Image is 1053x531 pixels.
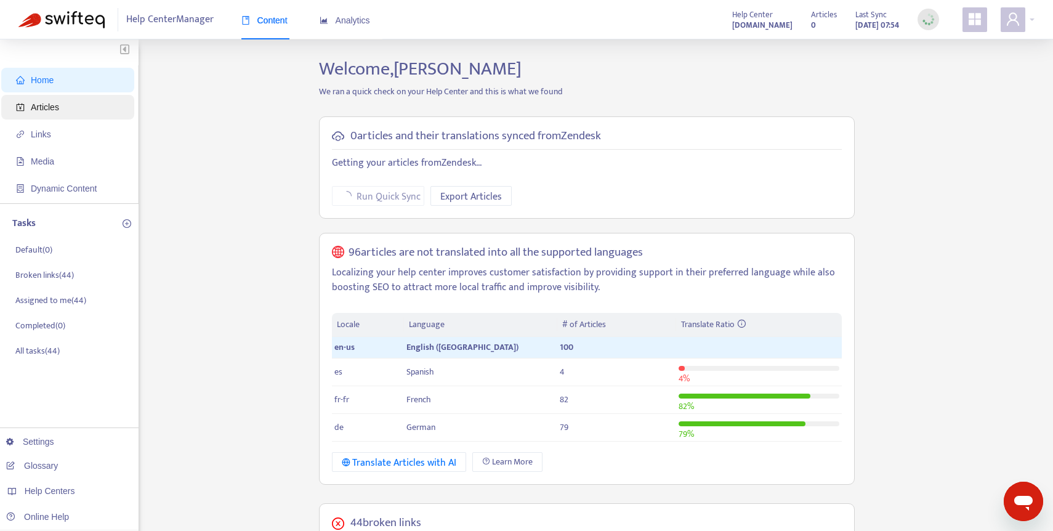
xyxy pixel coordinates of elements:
[332,265,842,295] p: Localizing your help center improves customer satisfaction by providing support in their preferre...
[16,76,25,84] span: home
[811,8,837,22] span: Articles
[557,313,676,337] th: # of Articles
[334,340,355,354] span: en-us
[855,18,899,32] strong: [DATE] 07:54
[6,512,69,522] a: Online Help
[31,184,97,193] span: Dynamic Content
[921,12,936,27] img: sync_loading.0b5143dde30e3a21642e.gif
[357,189,421,205] span: Run Quick Sync
[25,486,75,496] span: Help Centers
[679,427,694,441] span: 79 %
[560,365,565,379] span: 4
[1006,12,1020,26] span: user
[12,216,36,231] p: Tasks
[332,452,467,472] button: Translate Articles with AI
[334,420,344,434] span: de
[406,365,434,379] span: Spanish
[334,365,342,379] span: es
[332,246,344,260] span: global
[350,129,601,144] h5: 0 articles and their translations synced from Zendesk
[123,219,131,228] span: plus-circle
[310,85,864,98] p: We ran a quick check on your Help Center and this is what we found
[31,75,54,85] span: Home
[679,399,694,413] span: 82 %
[15,269,74,282] p: Broken links ( 44 )
[332,517,344,530] span: close-circle
[560,340,573,354] span: 100
[15,243,52,256] p: Default ( 0 )
[811,18,816,32] strong: 0
[241,16,250,25] span: book
[332,186,424,206] button: Run Quick Sync
[732,8,773,22] span: Help Center
[349,246,643,260] h5: 96 articles are not translated into all the supported languages
[732,18,793,32] a: [DOMAIN_NAME]
[440,189,502,205] span: Export Articles
[339,189,353,203] span: loading
[15,319,65,332] p: Completed ( 0 )
[1004,482,1043,521] iframe: Button to launch messaging window
[16,157,25,166] span: file-image
[406,392,431,407] span: French
[332,313,405,337] th: Locale
[31,102,59,112] span: Articles
[126,8,214,31] span: Help Center Manager
[16,130,25,139] span: link
[15,344,60,357] p: All tasks ( 44 )
[472,452,543,472] a: Learn More
[334,392,349,407] span: fr-fr
[31,156,54,166] span: Media
[16,184,25,193] span: container
[332,130,344,142] span: cloud-sync
[681,318,836,331] div: Translate Ratio
[31,129,51,139] span: Links
[430,186,512,206] button: Export Articles
[320,15,370,25] span: Analytics
[16,103,25,111] span: account-book
[6,461,58,471] a: Glossary
[332,156,842,171] p: Getting your articles from Zendesk ...
[350,516,421,530] h5: 44 broken links
[855,8,887,22] span: Last Sync
[320,16,328,25] span: area-chart
[342,455,457,471] div: Translate Articles with AI
[6,437,54,447] a: Settings
[319,54,522,84] span: Welcome, [PERSON_NAME]
[406,420,435,434] span: German
[967,12,982,26] span: appstore
[679,371,690,386] span: 4 %
[18,11,105,28] img: Swifteq
[15,294,86,307] p: Assigned to me ( 44 )
[560,392,568,407] span: 82
[560,420,568,434] span: 79
[406,340,518,354] span: English ([GEOGRAPHIC_DATA])
[241,15,288,25] span: Content
[492,455,533,469] span: Learn More
[404,313,557,337] th: Language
